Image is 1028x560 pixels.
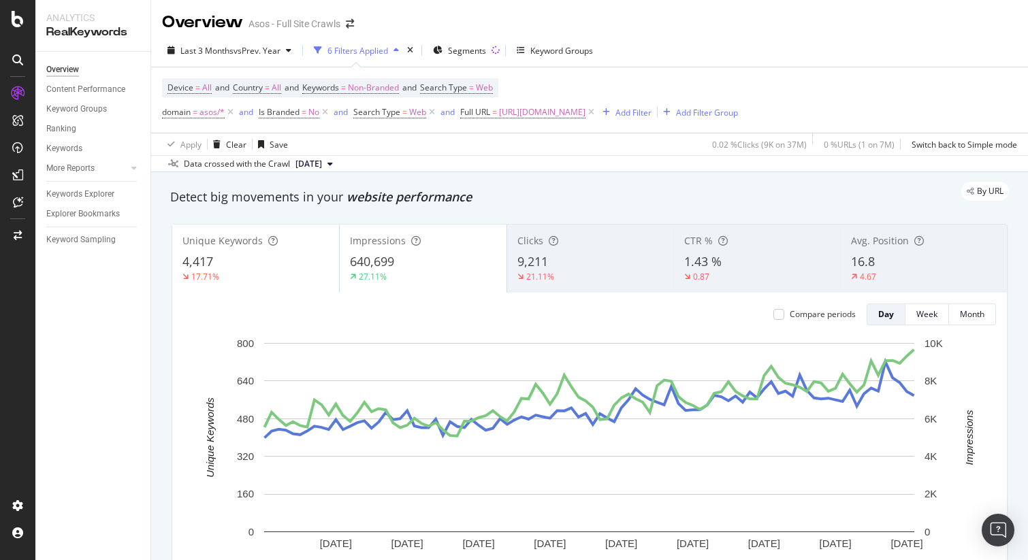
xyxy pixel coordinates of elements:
text: Impressions [963,410,975,465]
span: = [193,106,197,118]
button: Add Filter Group [658,104,738,120]
div: 4.67 [860,271,876,282]
span: All [202,78,212,97]
span: Web [476,78,493,97]
span: Non-Branded [348,78,399,97]
button: and [239,105,253,118]
div: Save [270,139,288,150]
text: 4K [925,450,937,462]
text: 800 [237,337,254,349]
span: By URL [977,187,1003,195]
div: More Reports [46,161,95,176]
div: Keyword Groups [530,45,593,56]
span: Keywords [302,82,339,93]
div: Overview [46,63,79,77]
a: More Reports [46,161,127,176]
span: Clicks [517,234,543,247]
span: = [195,82,200,93]
text: [DATE] [605,538,637,549]
span: 2025 Aug. 19th [295,158,322,170]
div: 6 Filters Applied [327,45,388,56]
div: 0.02 % Clicks ( 9K on 37M ) [712,139,807,150]
div: Switch back to Simple mode [912,139,1017,150]
text: 0 [925,526,930,538]
span: CTR % [684,234,713,247]
span: All [272,78,281,97]
div: Content Performance [46,82,125,97]
text: [DATE] [534,538,566,549]
text: 8K [925,375,937,386]
span: and [285,82,299,93]
div: 21.11% [526,271,554,282]
div: Keywords [46,142,82,156]
span: No [308,103,319,122]
div: arrow-right-arrow-left [346,19,354,29]
div: Compare periods [790,308,856,320]
a: Keywords [46,142,141,156]
button: Clear [208,133,246,155]
div: Overview [162,11,243,34]
div: Apply [180,139,202,150]
span: Full URL [460,106,490,118]
text: 2K [925,488,937,499]
text: [DATE] [391,538,423,549]
button: Add Filter [597,104,652,120]
a: Keyword Sampling [46,233,141,247]
div: times [404,44,416,57]
span: Impressions [350,234,406,247]
div: 17.71% [191,271,219,282]
div: Week [916,308,937,320]
div: legacy label [961,182,1009,201]
text: 320 [237,450,254,462]
span: 4,417 [182,253,213,269]
span: 9,211 [517,253,548,269]
button: Last 3 MonthsvsPrev. Year [162,39,297,61]
span: Search Type [353,106,400,118]
text: Unique Keywords [204,397,216,478]
button: Save [253,133,288,155]
text: [DATE] [890,538,922,549]
span: = [341,82,346,93]
span: = [492,106,497,118]
div: Day [878,308,894,320]
div: 0.87 [693,271,709,282]
span: = [302,106,306,118]
text: 10K [925,337,943,349]
span: Device [167,82,193,93]
text: [DATE] [462,538,494,549]
div: Open Intercom Messenger [982,514,1014,546]
button: Apply [162,133,202,155]
div: Month [960,308,984,320]
a: Overview [46,63,141,77]
button: 6 Filters Applied [308,39,404,61]
span: Web [409,103,426,122]
span: Avg. Position [851,234,909,247]
text: [DATE] [677,538,709,549]
button: Switch back to Simple mode [906,133,1017,155]
div: Keyword Sampling [46,233,116,247]
button: Day [867,303,905,325]
span: 640,699 [350,253,394,269]
a: Content Performance [46,82,141,97]
a: Explorer Bookmarks [46,207,141,221]
span: 1.43 % [684,253,722,269]
div: Clear [226,139,246,150]
span: Country [233,82,263,93]
span: Last 3 Months [180,45,234,56]
div: Keyword Groups [46,102,107,116]
button: [DATE] [290,156,338,172]
span: and [402,82,417,93]
div: Analytics [46,11,140,24]
div: Explorer Bookmarks [46,207,120,221]
span: [URL][DOMAIN_NAME] [499,103,585,122]
span: 16.8 [851,253,875,269]
text: 640 [237,375,254,386]
button: Week [905,303,949,325]
a: Ranking [46,122,141,136]
div: Data crossed with the Crawl [184,158,290,170]
div: Asos - Full Site Crawls [248,17,340,31]
button: Segments [428,39,492,61]
text: 6K [925,413,937,425]
div: Add Filter Group [676,107,738,118]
